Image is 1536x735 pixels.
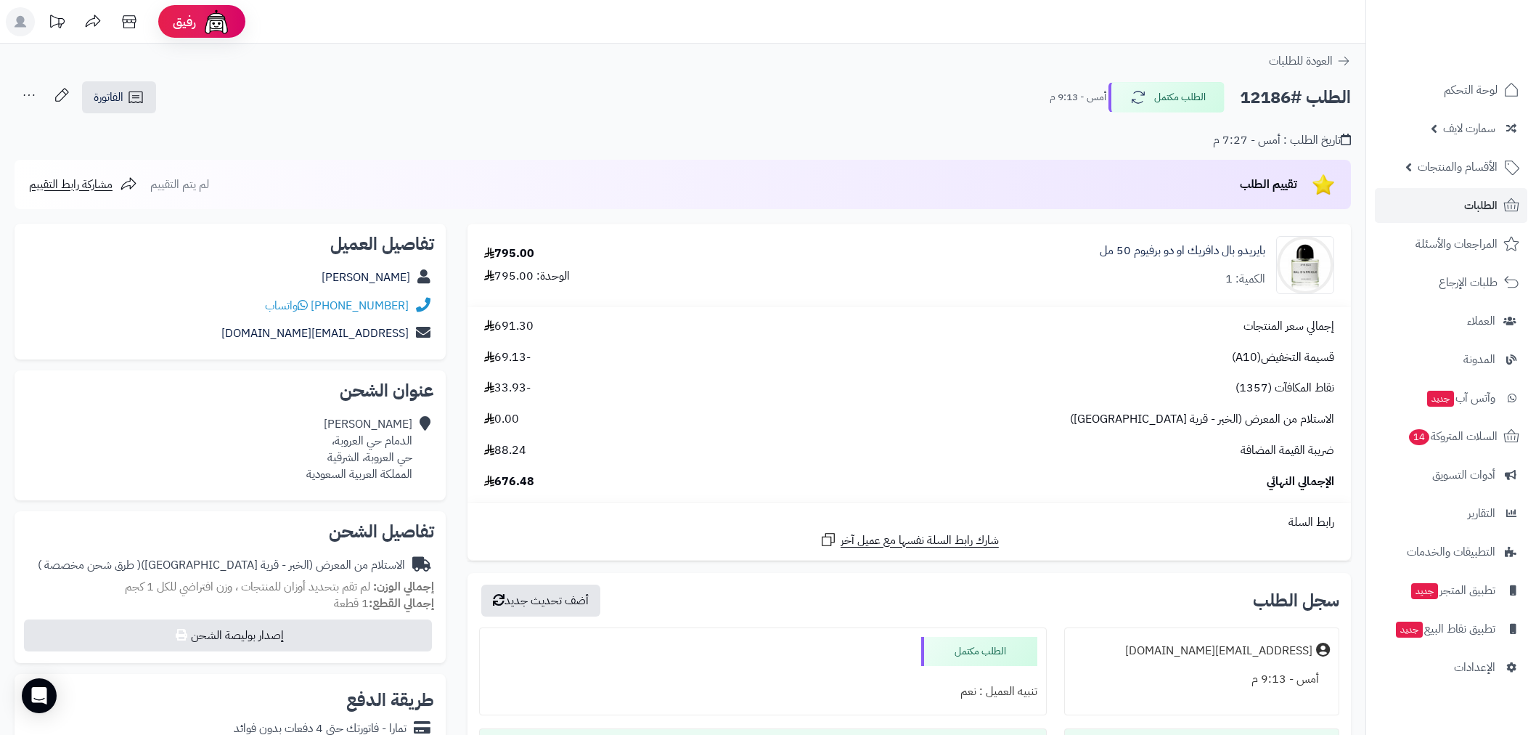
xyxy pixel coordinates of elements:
[1394,619,1495,639] span: تطبيق نقاط البيع
[484,474,534,490] span: 676.48
[1444,80,1498,100] span: لوحة التحكم
[1375,265,1527,300] a: طلبات الإرجاع
[1108,82,1225,113] button: الطلب مكتمل
[1375,188,1527,223] a: الطلبات
[1407,542,1495,562] span: التطبيقات والخدمات
[1375,535,1527,569] a: التطبيقات والخدمات
[1375,573,1527,608] a: تطبيق المتجرجديد
[1468,503,1495,524] span: التقارير
[1408,426,1498,447] span: السلات المتروكة
[38,7,75,40] a: تحديثات المنصة
[1253,592,1339,609] h3: سجل الطلب
[1411,583,1438,599] span: جديد
[26,523,434,540] h2: تفاصيل الشحن
[1375,227,1527,261] a: المراجعات والأسئلة
[484,442,526,459] span: 88.24
[346,691,434,709] h2: طريقة الدفع
[1375,419,1527,454] a: السلات المتروكة14
[1418,157,1498,177] span: الأقسام والمنتجات
[1375,342,1527,377] a: المدونة
[1240,83,1351,113] h2: الطلب #12186
[26,382,434,399] h2: عنوان الشحن
[265,297,308,314] a: واتساب
[1439,272,1498,293] span: طلبات الإرجاع
[1426,388,1495,408] span: وآتس آب
[334,595,434,612] small: 1 قطعة
[1225,271,1265,288] div: الكمية: 1
[484,245,534,262] div: 795.00
[82,81,156,113] a: الفاتورة
[1277,236,1333,294] img: 7340032806038_byredo_byredo_bal_d_afrique_edp_50ml_1-90x90.jpg
[1074,665,1330,694] div: أمس - 9:13 م
[322,269,410,286] a: [PERSON_NAME]
[820,531,999,549] a: شارك رابط السلة نفسها مع عميل آخر
[1235,380,1334,397] span: نقاط المكافآت (1357)
[1396,622,1423,638] span: جديد
[484,349,531,366] span: -69.13
[1408,429,1430,445] span: 14
[22,678,57,713] div: Open Intercom Messenger
[1375,650,1527,685] a: الإعدادات
[1427,391,1454,407] span: جديد
[484,318,534,335] span: 691.30
[921,637,1037,666] div: الطلب مكتمل
[1375,381,1527,415] a: وآتس آبجديد
[24,620,432,651] button: إصدار بوليصة الشحن
[1243,318,1334,335] span: إجمالي سعر المنتجات
[1437,11,1522,41] img: logo-2.png
[26,235,434,253] h2: تفاصيل العميل
[1432,465,1495,485] span: أدوات التسويق
[1410,580,1495,601] span: تطبيق المتجر
[29,176,137,193] a: مشاركة رابط التقييم
[94,89,123,106] span: الفاتورة
[1267,474,1334,490] span: الإجمالي النهائي
[150,176,209,193] span: لم يتم التقييم
[473,514,1345,531] div: رابط السلة
[1269,52,1333,70] span: العودة للطلبات
[173,13,196,31] span: رفيق
[1240,176,1297,193] span: تقييم الطلب
[484,268,570,285] div: الوحدة: 795.00
[1464,195,1498,216] span: الطلبات
[221,325,409,342] a: [EMAIL_ADDRESS][DOMAIN_NAME]
[306,416,412,482] div: [PERSON_NAME] الدمام حي العروبة، حي العروبة، الشرقية المملكة العربية السعودية
[1070,411,1334,428] span: الاستلام من المعرض (الخبر - قرية [GEOGRAPHIC_DATA])
[202,7,231,36] img: ai-face.png
[38,557,405,574] div: الاستلام من المعرض (الخبر - قرية [GEOGRAPHIC_DATA])
[484,380,531,397] span: -33.93
[373,578,434,596] strong: إجمالي الوزن:
[1463,349,1495,370] span: المدونة
[1232,349,1334,366] span: قسيمة التخفيض(A10)
[1375,496,1527,531] a: التقارير
[1375,458,1527,492] a: أدوات التسويق
[38,556,141,574] span: ( طرق شحن مخصصة )
[484,411,519,428] span: 0.00
[1375,73,1527,107] a: لوحة التحكم
[841,532,999,549] span: شارك رابط السلة نفسها مع عميل آخر
[1375,304,1527,338] a: العملاء
[29,176,113,193] span: مشاركة رابط التقييم
[1050,90,1106,105] small: أمس - 9:13 م
[1125,643,1312,659] div: [EMAIL_ADDRESS][DOMAIN_NAME]
[1241,442,1334,459] span: ضريبة القيمة المضافة
[125,578,370,596] span: لم تقم بتحديد أوزان للمنتجات ، وزن افتراضي للكل 1 كجم
[481,585,600,617] button: أضف تحديث جديد
[1443,118,1495,139] span: سمارت لايف
[369,595,434,612] strong: إجمالي القطع:
[1467,311,1495,331] span: العملاء
[489,678,1037,706] div: تنبيه العميل : نعم
[311,297,409,314] a: [PHONE_NUMBER]
[1454,657,1495,678] span: الإعدادات
[1416,234,1498,254] span: المراجعات والأسئلة
[1100,243,1265,259] a: بايريدو بال دافريك او دو برفيوم 50 مل
[1213,132,1351,149] div: تاريخ الطلب : أمس - 7:27 م
[1269,52,1351,70] a: العودة للطلبات
[1375,612,1527,646] a: تطبيق نقاط البيعجديد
